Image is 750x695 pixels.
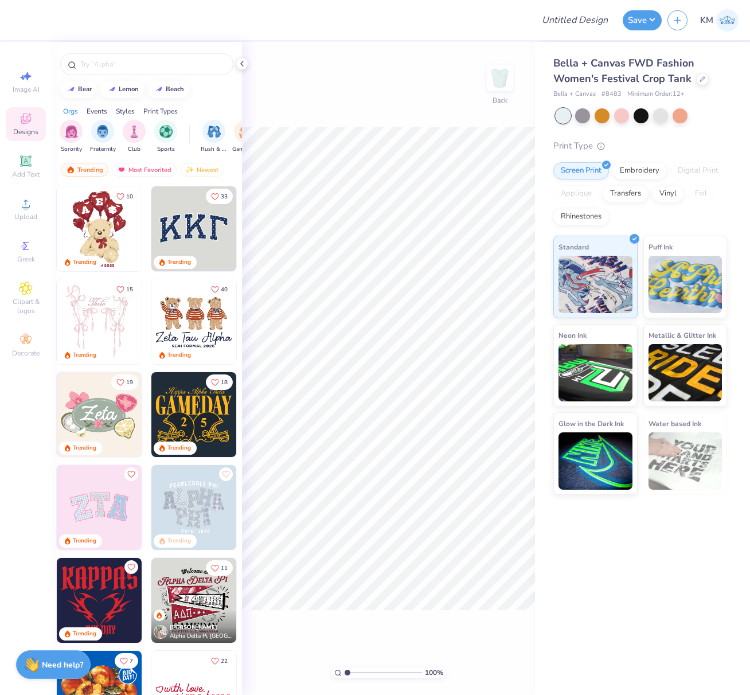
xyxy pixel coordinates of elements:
[112,163,177,177] div: Most Favorited
[700,9,739,32] a: KM
[232,120,259,154] div: filter for Game Day
[124,467,138,481] button: Like
[154,120,177,154] button: filter button
[154,625,167,639] img: Avatar
[142,279,226,364] img: d12a98c7-f0f7-4345-bf3a-b9f1b718b86e
[57,558,142,643] img: fbf7eecc-576a-4ece-ac8a-ca7dcc498f59
[87,106,107,116] div: Events
[151,465,236,550] img: 5a4b4175-9e88-49c8-8a23-26d96782ddc6
[73,444,96,452] div: Trending
[232,120,259,154] button: filter button
[101,81,144,98] button: lemon
[124,560,138,574] button: Like
[649,344,722,401] img: Metallic & Glitter Ink
[154,120,177,154] div: filter for Sports
[206,374,233,390] button: Like
[558,417,624,430] span: Glow in the Dark Ink
[221,565,228,571] span: 11
[73,630,96,638] div: Trending
[17,255,35,264] span: Greek
[201,145,227,154] span: Rush & Bid
[130,658,133,664] span: 7
[78,86,92,92] div: bear
[425,667,443,678] span: 100 %
[154,86,163,93] img: trend_line.gif
[170,623,217,631] span: [PERSON_NAME]
[493,95,507,106] div: Back
[553,139,727,153] div: Print Type
[60,81,97,98] button: bear
[558,241,589,253] span: Standard
[111,189,138,204] button: Like
[221,287,228,292] span: 40
[553,208,609,225] div: Rhinestones
[166,86,184,92] div: beach
[151,186,236,271] img: 3b9aba4f-e317-4aa7-a679-c95a879539bd
[60,120,83,154] div: filter for Sorority
[107,86,116,93] img: trend_line.gif
[111,374,138,390] button: Like
[73,351,96,360] div: Trending
[649,256,722,313] img: Puff Ink
[151,372,236,457] img: b8819b5f-dd70-42f8-b218-32dd770f7b03
[6,297,46,315] span: Clipart & logos
[687,185,714,202] div: Foil
[73,258,96,267] div: Trending
[42,659,83,670] strong: Need help?
[151,279,236,364] img: a3be6b59-b000-4a72-aad0-0c575b892a6b
[201,120,227,154] button: filter button
[236,279,321,364] img: d12c9beb-9502-45c7-ae94-40b97fdd6040
[66,166,75,174] img: trending.gif
[115,653,138,669] button: Like
[206,560,233,576] button: Like
[553,56,694,85] span: Bella + Canvas FWD Fashion Women's Festival Crop Tank
[221,658,228,664] span: 22
[126,287,133,292] span: 15
[157,145,175,154] span: Sports
[219,467,233,481] button: Like
[553,89,596,99] span: Bella + Canvas
[128,125,140,138] img: Club Image
[111,282,138,297] button: Like
[603,185,649,202] div: Transfers
[73,537,96,545] div: Trending
[119,86,139,92] div: lemon
[553,162,609,179] div: Screen Print
[126,194,133,200] span: 10
[12,170,40,179] span: Add Text
[159,125,173,138] img: Sports Image
[61,145,82,154] span: Sorority
[142,186,226,271] img: e74243e0-e378-47aa-a400-bc6bcb25063a
[90,120,116,154] div: filter for Fraternity
[649,241,673,253] span: Puff Ink
[612,162,667,179] div: Embroidery
[558,344,632,401] img: Neon Ink
[90,120,116,154] button: filter button
[185,166,194,174] img: Newest.gif
[57,465,142,550] img: 9980f5e8-e6a1-4b4a-8839-2b0e9349023c
[221,194,228,200] span: 33
[67,86,76,93] img: trend_line.gif
[649,329,716,341] span: Metallic & Glitter Ink
[627,89,685,99] span: Minimum Order: 12 +
[57,279,142,364] img: 83dda5b0-2158-48ca-832c-f6b4ef4c4536
[96,125,109,138] img: Fraternity Image
[236,558,321,643] img: 99edcb88-b669-4548-8e21-b6703597cff9
[167,351,191,360] div: Trending
[170,632,232,641] span: Alpha Delta Pi, [GEOGRAPHIC_DATA][US_STATE] at [GEOGRAPHIC_DATA]
[180,163,224,177] div: Newest
[116,106,135,116] div: Styles
[13,85,40,94] span: Image AI
[236,372,321,457] img: 2b704b5a-84f6-4980-8295-53d958423ff9
[232,145,259,154] span: Game Day
[208,125,221,138] img: Rush & Bid Image
[79,58,226,70] input: Try "Alpha"
[61,163,108,177] div: Trending
[652,185,684,202] div: Vinyl
[142,372,226,457] img: d6d5c6c6-9b9a-4053-be8a-bdf4bacb006d
[63,106,78,116] div: Orgs
[142,558,226,643] img: 26489e97-942d-434c-98d3-f0000c66074d
[123,120,146,154] button: filter button
[143,106,178,116] div: Print Types
[151,558,236,643] img: 8e53ebf9-372a-43e2-8144-f469002dff18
